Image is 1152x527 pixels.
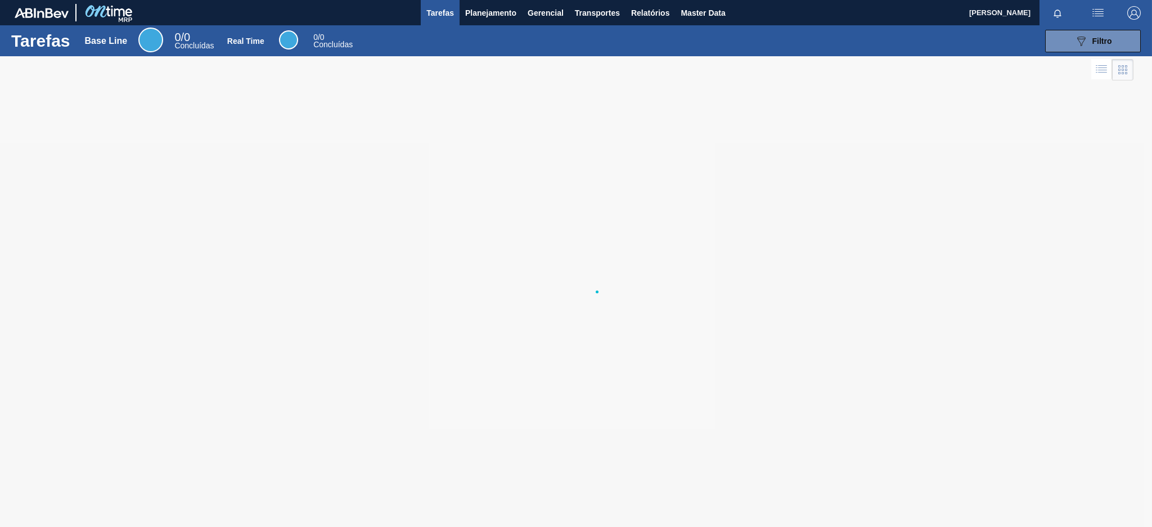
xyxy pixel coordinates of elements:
button: Filtro [1045,30,1141,52]
div: Base Line [85,36,128,46]
span: Concluídas [174,41,214,50]
span: / 0 [313,33,324,42]
span: 0 [313,33,318,42]
button: Notificações [1039,5,1075,21]
span: Concluídas [313,40,353,49]
h1: Tarefas [11,34,70,47]
div: Real Time [313,34,353,48]
img: userActions [1091,6,1105,20]
span: Filtro [1092,37,1112,46]
span: Tarefas [426,6,454,20]
span: 0 [174,31,181,43]
span: Planejamento [465,6,516,20]
div: Base Line [174,33,214,49]
span: Transportes [575,6,620,20]
div: Real Time [227,37,264,46]
span: Gerencial [528,6,564,20]
img: Logout [1127,6,1141,20]
span: Relatórios [631,6,669,20]
span: / 0 [174,31,190,43]
div: Base Line [138,28,163,52]
div: Real Time [279,30,298,49]
img: TNhmsLtSVTkK8tSr43FrP2fwEKptu5GPRR3wAAAABJRU5ErkJggg== [15,8,69,18]
span: Master Data [681,6,725,20]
